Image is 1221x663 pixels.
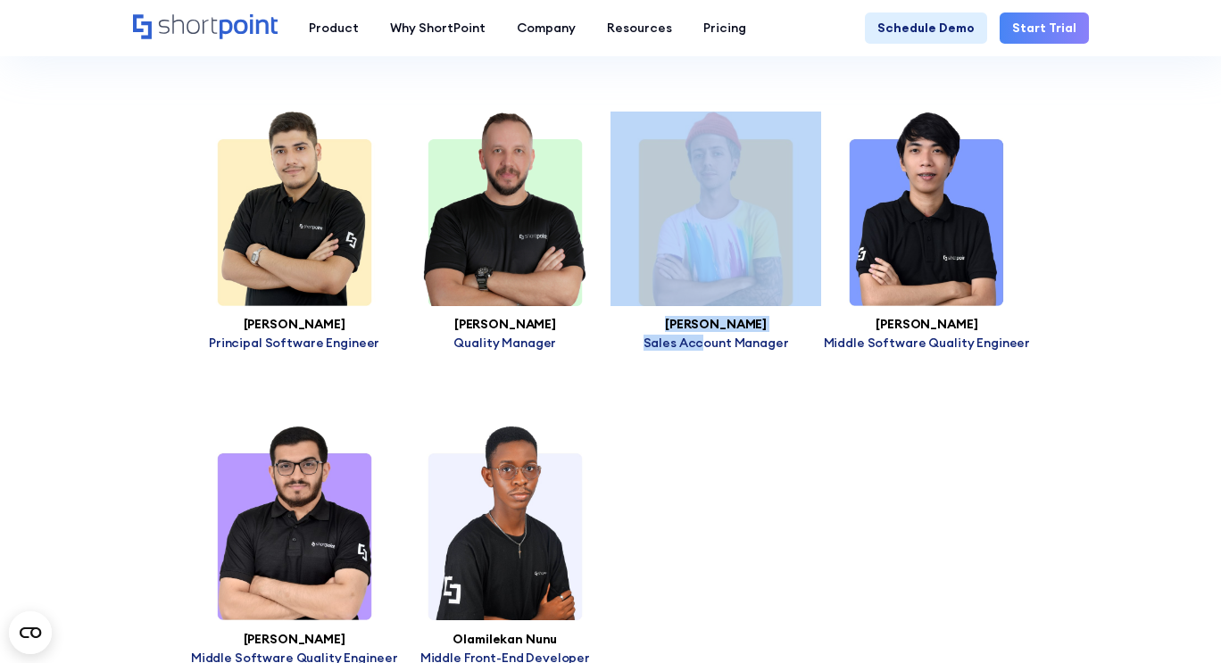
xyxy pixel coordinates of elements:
[189,318,400,331] h3: [PERSON_NAME]
[502,12,592,44] a: Company
[821,318,1032,331] h3: [PERSON_NAME]
[309,19,359,37] div: Product
[400,318,610,331] h3: [PERSON_NAME]
[1000,12,1089,44] a: Start Trial
[688,12,762,44] a: Pricing
[390,19,486,37] div: Why ShortPoint
[703,19,746,37] div: Pricing
[592,12,688,44] a: Resources
[610,335,821,351] p: Sales Account Manager
[610,112,821,306] img: Thomas Venables
[9,611,52,654] button: Open CMP widget
[294,12,375,44] a: Product
[189,633,400,646] h3: [PERSON_NAME]
[821,335,1032,351] p: Middle Software Quality Engineer
[610,318,821,331] h3: [PERSON_NAME]
[133,14,278,41] a: Home
[400,335,610,351] p: Quality Manager
[607,19,672,37] div: Resources
[517,19,576,37] div: Company
[189,335,400,351] p: Principal Software Engineer
[1132,577,1221,663] iframe: Chat Widget
[400,633,610,646] h3: Olamilekan Nunu
[865,12,987,44] a: Schedule Demo
[375,12,502,44] a: Why ShortPoint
